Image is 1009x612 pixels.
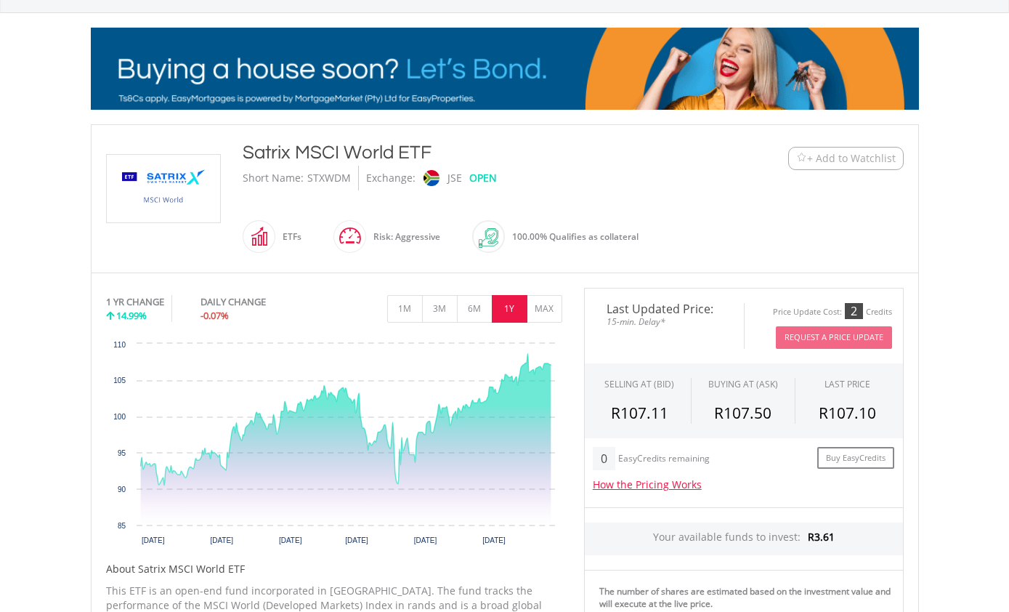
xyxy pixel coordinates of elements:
[457,295,493,323] button: 6M
[776,326,892,349] button: Request A Price Update
[596,303,733,315] span: Last Updated Price:
[387,295,423,323] button: 1M
[469,166,497,190] div: OPEN
[808,530,835,544] span: R3.61
[512,230,639,243] span: 100.00% Qualifies as collateral
[599,585,897,610] div: The number of shares are estimated based on the investment value and will execute at the live price.
[585,523,903,555] div: Your available funds to invest:
[447,166,462,190] div: JSE
[117,449,126,457] text: 95
[275,220,301,254] div: ETFs
[243,166,304,190] div: Short Name:
[845,303,863,319] div: 2
[807,151,896,166] span: + Add to Watchlist
[141,536,164,544] text: [DATE]
[773,307,842,318] div: Price Update Cost:
[527,295,562,323] button: MAX
[210,536,233,544] text: [DATE]
[492,295,527,323] button: 1Y
[109,155,218,222] img: EQU.ZA.STXWDM.png
[117,486,126,494] text: 90
[113,377,126,384] text: 105
[596,315,733,329] span: 15-min. Delay*
[243,140,699,166] div: Satrix MSCI World ETF
[604,378,674,390] div: SELLING AT (BID)
[714,403,771,423] span: R107.50
[824,378,870,390] div: LAST PRICE
[366,166,416,190] div: Exchange:
[91,28,919,110] img: EasyMortage Promotion Banner
[593,478,702,491] a: How the Pricing Works
[200,295,315,309] div: DAILY CHANGE
[113,341,126,349] text: 110
[866,307,892,318] div: Credits
[817,447,894,470] a: Buy EasyCredits
[788,147,904,170] button: Watchlist + Add to Watchlist
[106,562,562,576] h5: About Satrix MSCI World ETF
[106,337,562,555] div: Chart. Highcharts interactive chart.
[117,522,126,530] text: 85
[611,403,668,423] span: R107.11
[618,454,710,466] div: EasyCredits remaining
[200,309,229,322] span: -0.07%
[116,309,147,322] span: 14.99%
[819,403,876,423] span: R107.10
[278,536,301,544] text: [DATE]
[479,228,498,248] img: collateral-qualifying-green.svg
[106,295,164,309] div: 1 YR CHANGE
[106,337,562,555] svg: Interactive chart
[708,378,778,390] span: BUYING AT (ASK)
[366,220,440,254] div: Risk: Aggressive
[345,536,368,544] text: [DATE]
[423,170,439,186] img: jse.png
[593,447,615,470] div: 0
[796,153,807,164] img: Watchlist
[413,536,437,544] text: [DATE]
[422,295,458,323] button: 3M
[482,536,506,544] text: [DATE]
[113,413,126,421] text: 100
[307,166,351,190] div: STXWDM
